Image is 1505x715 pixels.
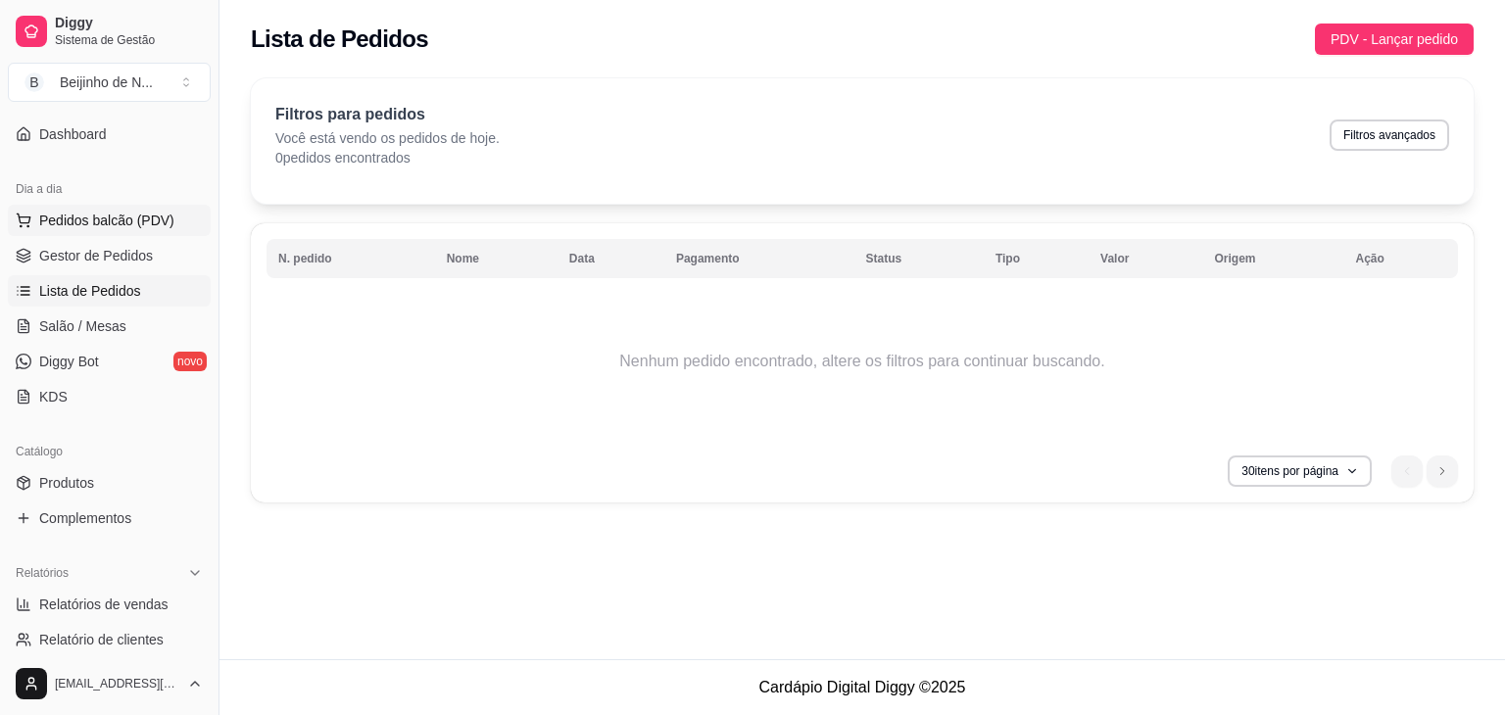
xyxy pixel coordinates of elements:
[1228,455,1372,487] button: 30itens por página
[8,119,211,150] a: Dashboard
[267,283,1458,440] td: Nenhum pedido encontrado, altere os filtros para continuar buscando.
[8,502,211,534] a: Complementos
[1330,119,1449,151] button: Filtros avançados
[55,32,203,48] span: Sistema de Gestão
[1331,28,1458,50] span: PDV - Lançar pedido
[1427,455,1458,487] li: next page button
[8,275,211,307] a: Lista de Pedidos
[1089,239,1202,278] th: Valor
[853,239,983,278] th: Status
[16,565,69,581] span: Relatórios
[39,508,131,528] span: Complementos
[39,352,99,371] span: Diggy Bot
[1344,239,1458,278] th: Ação
[39,387,68,406] span: KDS
[39,211,174,230] span: Pedidos balcão (PDV)
[8,436,211,467] div: Catálogo
[1382,446,1468,497] nav: pagination navigation
[8,624,211,655] a: Relatório de clientes
[8,240,211,271] a: Gestor de Pedidos
[60,72,153,92] div: Beijinho de N ...
[275,103,500,126] p: Filtros para pedidos
[8,660,211,707] button: [EMAIL_ADDRESS][DOMAIN_NAME]
[251,24,428,55] h2: Lista de Pedidos
[39,630,164,649] span: Relatório de clientes
[39,246,153,265] span: Gestor de Pedidos
[8,205,211,236] button: Pedidos balcão (PDV)
[8,346,211,377] a: Diggy Botnovo
[275,148,500,167] p: 0 pedidos encontrados
[39,595,169,614] span: Relatórios de vendas
[664,239,854,278] th: Pagamento
[39,473,94,493] span: Produtos
[39,124,107,144] span: Dashboard
[8,63,211,102] button: Select a team
[39,281,141,301] span: Lista de Pedidos
[435,239,558,278] th: Nome
[8,467,211,499] a: Produtos
[558,239,664,278] th: Data
[1315,24,1474,55] button: PDV - Lançar pedido
[8,8,211,55] a: DiggySistema de Gestão
[55,15,203,32] span: Diggy
[39,316,126,336] span: Salão / Mesas
[8,589,211,620] a: Relatórios de vendas
[267,239,435,278] th: N. pedido
[1202,239,1343,278] th: Origem
[8,310,211,342] a: Salão / Mesas
[984,239,1089,278] th: Tipo
[219,659,1505,715] footer: Cardápio Digital Diggy © 2025
[24,72,44,92] span: B
[55,676,179,691] span: [EMAIL_ADDRESS][DOMAIN_NAME]
[8,381,211,412] a: KDS
[275,128,500,148] p: Você está vendo os pedidos de hoje.
[8,173,211,205] div: Dia a dia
